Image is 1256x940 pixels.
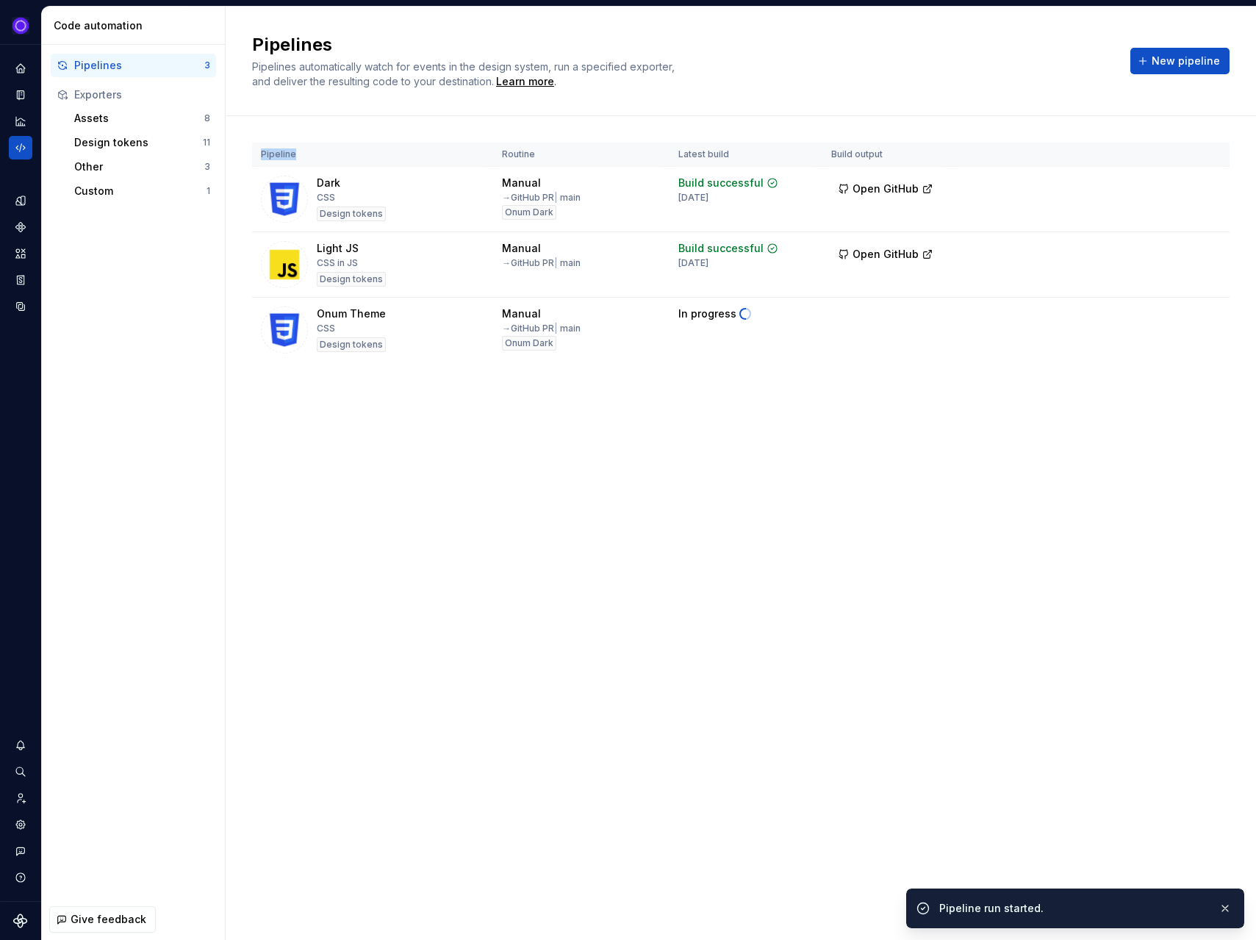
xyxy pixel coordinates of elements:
span: | [554,192,558,203]
button: Custom1 [68,179,216,203]
button: Give feedback [49,906,156,933]
button: Assets8 [68,107,216,130]
a: Storybook stories [9,268,32,292]
div: In progress [678,306,736,321]
a: Assets [9,242,32,265]
button: Pipelines3 [51,54,216,77]
span: | [554,257,558,268]
div: Build successful [678,176,764,190]
a: Settings [9,813,32,836]
div: 1 [207,185,210,197]
button: Contact support [9,839,32,863]
h2: Pipelines [252,33,1113,57]
div: Design tokens [317,207,386,221]
button: Other3 [68,155,216,179]
span: Give feedback [71,912,146,927]
div: CSS in JS [317,257,358,269]
div: → GitHub PR main [502,192,581,204]
a: Invite team [9,786,32,810]
a: Learn more [496,74,554,89]
div: Design tokens [317,272,386,287]
th: Latest build [670,143,822,167]
button: Notifications [9,733,32,757]
span: New pipeline [1152,54,1220,68]
div: CSS [317,192,335,204]
a: Documentation [9,83,32,107]
div: Exporters [74,87,210,102]
button: Open GitHub [831,241,940,268]
a: Home [9,57,32,80]
div: Onum Theme [317,306,386,321]
div: 3 [204,60,210,71]
div: Code automation [54,18,219,33]
div: Design tokens [74,135,203,150]
div: → GitHub PR main [502,257,581,269]
th: Build output [822,143,952,167]
a: Design tokens [9,189,32,212]
div: Other [74,159,204,174]
button: Search ⌘K [9,760,32,783]
img: 868fd657-9a6c-419b-b302-5d6615f36a2c.png [12,17,29,35]
div: CSS [317,323,335,334]
a: Open GitHub [831,250,940,262]
div: → GitHub PR main [502,323,581,334]
div: Manual [502,241,541,256]
div: 11 [203,137,210,148]
button: Design tokens11 [68,131,216,154]
span: | [554,323,558,334]
div: Assets [74,111,204,126]
div: Manual [502,306,541,321]
div: Pipeline run started. [939,901,1207,916]
span: . [494,76,556,87]
div: Design tokens [317,337,386,352]
div: 8 [204,112,210,124]
a: Analytics [9,110,32,133]
div: Pipelines [74,58,204,73]
span: Open GitHub [853,182,919,196]
a: Code automation [9,136,32,159]
button: Open GitHub [831,176,940,202]
div: [DATE] [678,257,708,269]
th: Routine [493,143,670,167]
div: Light JS [317,241,359,256]
div: 3 [204,161,210,173]
span: Open GitHub [853,247,919,262]
div: Manual [502,176,541,190]
div: Dark [317,176,340,190]
span: Pipelines automatically watch for events in the design system, run a specified exporter, and deli... [252,60,678,87]
a: Components [9,215,32,239]
div: Onum Dark [502,336,556,351]
svg: Supernova Logo [13,914,28,928]
div: Custom [74,184,207,198]
th: Pipeline [252,143,493,167]
div: Onum Dark [502,205,556,220]
div: Build successful [678,241,764,256]
button: New pipeline [1130,48,1230,74]
a: Open GitHub [831,184,940,197]
div: [DATE] [678,192,708,204]
a: Data sources [9,295,32,318]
